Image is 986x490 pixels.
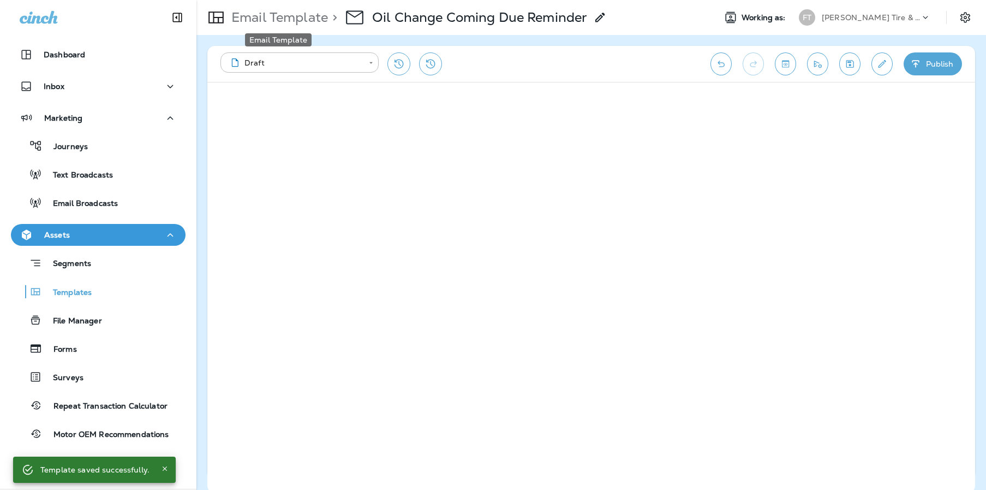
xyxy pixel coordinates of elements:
p: Dashboard [44,50,85,59]
button: Settings [955,8,975,27]
p: Inbox [44,82,64,91]
p: Journeys [43,142,88,152]
p: Assets [44,231,70,239]
p: Marketing [44,114,82,122]
button: Toggle preview [775,52,796,75]
p: Forms [43,345,77,355]
button: Assets [11,224,186,246]
button: Collapse Sidebar [162,7,193,28]
p: Motor OEM Recommendations [43,430,169,440]
button: Send test email [807,52,828,75]
p: Email Broadcasts [42,199,118,209]
p: Email Template [227,9,328,26]
p: Oil Change Coming Due Reminder [372,9,587,26]
p: File Manager [42,316,102,327]
button: Templates [11,280,186,303]
button: Save [839,52,860,75]
button: Dashboard [11,44,186,66]
button: Forms [11,337,186,360]
p: Text Broadcasts [42,170,113,181]
button: View Changelog [419,52,442,75]
p: Repeat Transaction Calculator [43,402,168,412]
div: FT [799,9,815,26]
button: Inbox [11,75,186,97]
button: Segments [11,251,186,275]
button: Marketing [11,107,186,129]
div: Draft [228,57,361,68]
button: File Manager [11,309,186,332]
button: Journeys [11,134,186,157]
p: > [328,9,337,26]
button: Repeat Transaction Calculator [11,394,186,417]
button: Motor OEM Recommendations [11,422,186,445]
span: Working as: [742,13,788,22]
button: Edit details [871,52,893,75]
div: Email Template [245,33,312,46]
button: Undo [710,52,732,75]
div: Template saved successfully. [40,460,150,480]
button: Publish [904,52,962,75]
button: Email Broadcasts [11,191,186,214]
button: Surveys [11,365,186,388]
p: Templates [42,288,92,298]
button: Text Broadcasts [11,163,186,186]
button: Data [11,455,186,477]
p: Surveys [42,373,83,383]
button: Restore from previous version [387,52,410,75]
p: [PERSON_NAME] Tire & Auto Service [822,13,920,22]
button: Close [158,462,171,475]
p: Segments [42,259,91,270]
